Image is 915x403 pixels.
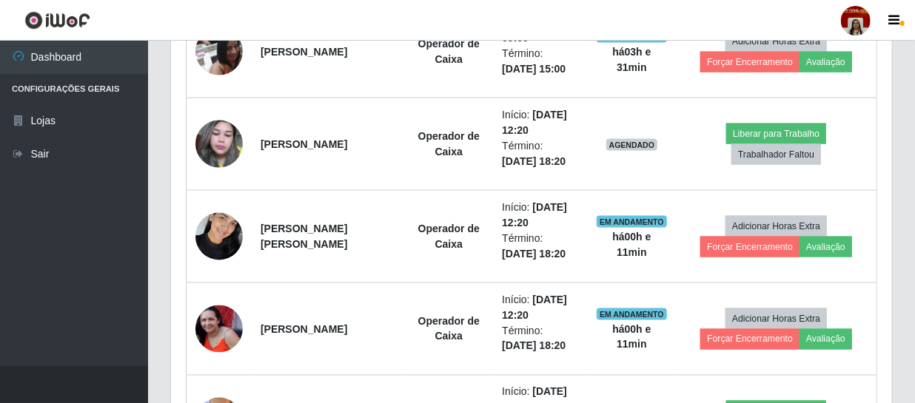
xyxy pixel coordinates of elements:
[418,315,480,342] strong: Operador de Caixa
[800,237,852,257] button: Avaliação
[731,144,821,165] button: Trabalhador Faltou
[612,231,651,258] strong: há 00 h e 11 min
[606,139,658,151] span: AGENDADO
[502,46,578,77] li: Término:
[195,113,243,176] img: 1634907805222.jpeg
[502,201,567,228] time: [DATE] 12:20
[24,11,90,30] img: CoreUI Logo
[502,155,566,167] time: [DATE] 18:20
[725,216,827,237] button: Adicionar Horas Extra
[502,63,566,75] time: [DATE] 15:00
[800,52,852,72] button: Avaliação
[195,205,243,268] img: 1736860936757.jpeg
[502,340,566,352] time: [DATE] 18:20
[261,323,347,335] strong: [PERSON_NAME]
[612,46,651,73] strong: há 03 h e 31 min
[502,200,578,231] li: Início:
[726,123,826,144] button: Liberar para Trabalho
[700,237,800,257] button: Forçar Encerramento
[725,308,827,329] button: Adicionar Horas Extra
[261,46,347,58] strong: [PERSON_NAME]
[502,323,578,354] li: Término:
[700,52,800,72] button: Forçar Encerramento
[700,329,800,350] button: Forçar Encerramento
[597,216,667,228] span: EM ANDAMENTO
[195,305,243,353] img: 1743338839822.jpeg
[502,248,566,260] time: [DATE] 18:20
[502,294,567,321] time: [DATE] 12:20
[261,138,347,150] strong: [PERSON_NAME]
[502,138,578,169] li: Término:
[418,130,480,158] strong: Operador de Caixa
[195,20,243,83] img: 1716827942776.jpeg
[502,107,578,138] li: Início:
[502,231,578,262] li: Término:
[612,323,651,350] strong: há 00 h e 11 min
[502,109,567,136] time: [DATE] 12:20
[597,308,667,320] span: EM ANDAMENTO
[261,223,347,250] strong: [PERSON_NAME] [PERSON_NAME]
[725,31,827,52] button: Adicionar Horas Extra
[418,223,480,250] strong: Operador de Caixa
[502,292,578,323] li: Início:
[800,329,852,350] button: Avaliação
